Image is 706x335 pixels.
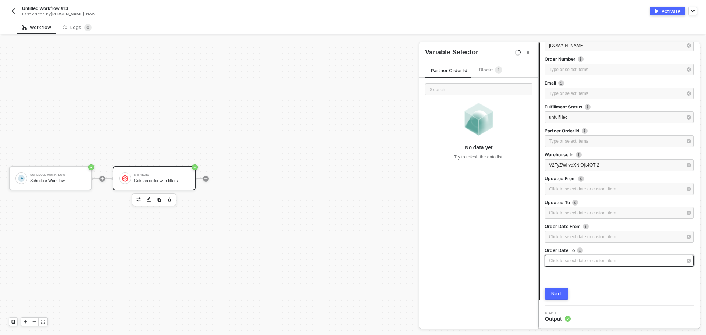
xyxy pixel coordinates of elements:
div: Next [551,291,562,297]
label: Updated To [545,199,694,206]
div: Logs [63,24,92,31]
img: icon-info [585,104,591,110]
div: No data yet [465,144,492,151]
span: icon-play [23,320,28,324]
img: icon-info [572,200,578,206]
img: no-data [460,101,497,138]
label: Warehouse Id [545,152,694,158]
img: activate [655,9,659,13]
sup: 1 [495,66,502,74]
div: Activate [662,8,681,14]
button: Close [524,48,532,57]
label: Email [545,80,694,86]
img: icon-info [578,176,584,182]
img: icon-info [577,247,583,253]
label: Order Date From [545,223,694,229]
div: Variable Selector [425,48,478,57]
label: Partner Order Id [545,128,694,134]
button: back [9,7,18,15]
img: icon-info [578,56,584,62]
img: icon-info [558,80,564,86]
span: icon-minus [32,320,36,324]
span: V2FyZWhvdXNlOjk4OTI2 [549,163,599,168]
span: Partner Order Id [431,68,467,73]
span: Untitled Workflow #13 [22,5,68,11]
span: Step 4 [545,311,571,314]
img: icon-info [582,128,588,134]
span: [PERSON_NAME] [51,11,84,17]
span: unfulfilled [549,115,568,120]
div: Last edited by - Now [22,11,336,17]
sup: 0 [84,24,92,31]
label: Order Date To [545,247,694,253]
button: activateActivate [650,7,685,15]
img: icon-info [576,152,582,158]
div: Try to refesh the data list. [454,154,504,160]
span: [DOMAIN_NAME] [549,43,584,48]
label: Order Number [545,56,694,62]
span: Blocks [479,67,502,72]
button: Next [545,288,568,300]
div: [DOMAIN_NAME]Order Numbericon-infoEmailicon-infoFulfillment Statusicon-infounfulfilledPartner Ord... [539,1,700,300]
div: Step 4Output [539,311,700,322]
div: Workflow [22,25,51,31]
img: icon-info [583,224,589,229]
input: Search [425,83,532,95]
img: back [10,8,16,14]
label: Updated From [545,175,694,182]
span: Output [545,315,571,322]
span: icon-expand [41,320,45,324]
label: Fulfillment Status [545,104,694,110]
span: 1 [498,68,500,72]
